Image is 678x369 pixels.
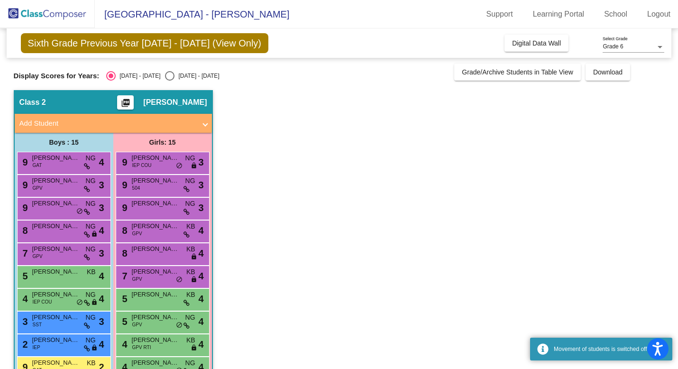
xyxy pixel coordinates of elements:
span: NG [86,290,96,300]
span: [PERSON_NAME] [32,313,80,322]
span: [PERSON_NAME] [32,244,80,254]
span: 9 [120,203,128,213]
span: [PERSON_NAME] [132,244,179,254]
span: GAT [33,162,42,169]
span: [GEOGRAPHIC_DATA] - [PERSON_NAME] [95,7,289,22]
span: IEP [33,344,40,351]
span: 4 [198,223,203,238]
span: 7 [120,271,128,281]
button: Download [586,64,630,81]
span: GPV [132,276,142,283]
span: do_not_disturb_alt [176,276,183,284]
span: lock [91,344,98,352]
span: lock [191,162,197,170]
span: do_not_disturb_alt [76,299,83,306]
span: [PERSON_NAME] [132,313,179,322]
mat-expansion-panel-header: Add Student [15,114,212,133]
span: lock [191,344,197,352]
span: 9 [120,157,128,167]
span: 5 [20,271,28,281]
span: 4 [198,337,203,351]
span: GPV RTI [132,344,151,351]
div: Girls: 15 [113,133,212,152]
span: NG [185,153,195,163]
span: NG [86,221,96,231]
span: [PERSON_NAME] [132,267,179,277]
span: NG [185,358,195,368]
span: 5 [120,294,128,304]
span: 4 [198,292,203,306]
mat-radio-group: Select an option [106,71,219,81]
span: 9 [120,180,128,190]
a: Logout [640,7,678,22]
span: 4 [198,246,203,260]
span: GPV [33,253,43,260]
span: lock [191,253,197,261]
span: [PERSON_NAME] [132,221,179,231]
span: Display Scores for Years: [14,72,100,80]
span: 9 [20,157,28,167]
span: lock [191,276,197,284]
span: do_not_disturb_alt [76,208,83,215]
a: Support [479,7,521,22]
span: lock [91,231,98,238]
span: 4 [99,292,104,306]
span: 5 [120,316,128,327]
span: GPV [33,184,43,192]
span: 9 [20,203,28,213]
span: 3 [198,201,203,215]
div: [DATE] - [DATE] [174,72,219,80]
span: NG [86,153,96,163]
span: KB [186,290,195,300]
span: 3 [99,201,104,215]
span: 3 [20,316,28,327]
span: KB [87,358,96,368]
span: [PERSON_NAME] [132,335,179,345]
span: NG [185,176,195,186]
span: 4 [198,269,203,283]
span: do_not_disturb_alt [176,322,183,329]
button: Print Students Details [117,95,134,110]
span: lock [91,299,98,306]
span: IEP COU [132,162,152,169]
span: 4 [99,269,104,283]
span: GPV [132,321,142,328]
span: KB [186,221,195,231]
span: [PERSON_NAME] [132,176,179,185]
span: IEP COU [33,298,52,305]
button: Grade/Archive Students in Table View [454,64,581,81]
span: NG [86,335,96,345]
span: NG [86,313,96,323]
span: NG [185,199,195,209]
span: 8 [120,248,128,258]
div: Boys : 15 [15,133,113,152]
span: NG [86,244,96,254]
span: 3 [198,178,203,192]
span: Grade 6 [603,43,623,50]
span: Digital Data Wall [512,39,561,47]
span: 4 [198,314,203,329]
span: 8 [20,225,28,236]
span: 7 [20,248,28,258]
span: 8 [120,225,128,236]
span: [PERSON_NAME] [PERSON_NAME] [32,199,80,208]
mat-panel-title: Add Student [19,118,196,129]
span: Grade/Archive Students in Table View [462,68,573,76]
span: 4 [20,294,28,304]
span: [PERSON_NAME] [32,221,80,231]
span: [PERSON_NAME] [132,199,179,208]
span: 2 [20,339,28,350]
span: 3 [99,178,104,192]
span: [PERSON_NAME] [132,290,179,299]
span: GPV [132,230,142,237]
span: KB [186,244,195,254]
span: [PERSON_NAME] [32,153,80,163]
span: KB [186,267,195,277]
span: 3 [99,246,104,260]
span: KB [186,335,195,345]
span: [PERSON_NAME] Del [PERSON_NAME] [132,358,179,368]
a: School [596,7,635,22]
span: Sixth Grade Previous Year [DATE] - [DATE] (View Only) [21,33,268,53]
span: [PERSON_NAME] [32,176,80,185]
span: 3 [99,314,104,329]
